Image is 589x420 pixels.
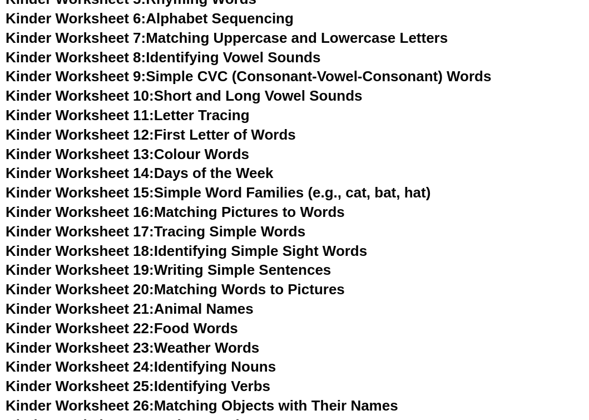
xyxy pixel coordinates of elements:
a: Kinder Worksheet 8:Identifying Vowel Sounds [6,49,320,66]
a: Kinder Worksheet 14:Days of the Week [6,165,273,181]
span: Kinder Worksheet 6: [6,10,146,27]
iframe: Chat Widget [398,294,589,420]
span: Kinder Worksheet 12: [6,126,154,143]
a: Kinder Worksheet 22:Food Words [6,320,238,337]
span: Kinder Worksheet 22: [6,320,154,337]
a: Kinder Worksheet 6:Alphabet Sequencing [6,10,294,27]
span: Kinder Worksheet 11: [6,107,154,123]
span: Kinder Worksheet 10: [6,87,154,104]
a: Kinder Worksheet 7:Matching Uppercase and Lowercase Letters [6,29,448,46]
a: Kinder Worksheet 23:Weather Words [6,339,259,356]
span: Kinder Worksheet 19: [6,261,154,278]
span: Kinder Worksheet 17: [6,223,154,240]
span: Kinder Worksheet 26: [6,397,154,414]
a: Kinder Worksheet 21:Animal Names [6,300,254,317]
span: Kinder Worksheet 21: [6,300,154,317]
span: Kinder Worksheet 9: [6,68,146,85]
span: Kinder Worksheet 23: [6,339,154,356]
span: Kinder Worksheet 15: [6,184,154,201]
a: Kinder Worksheet 16:Matching Pictures to Words [6,204,345,220]
span: Kinder Worksheet 20: [6,281,154,298]
span: Kinder Worksheet 18: [6,243,154,259]
a: Kinder Worksheet 9:Simple CVC (Consonant-Vowel-Consonant) Words [6,68,491,85]
a: Kinder Worksheet 10:Short and Long Vowel Sounds [6,87,363,104]
a: Kinder Worksheet 26:Matching Objects with Their Names [6,397,398,414]
a: Kinder Worksheet 12:First Letter of Words [6,126,296,143]
span: Kinder Worksheet 8: [6,49,146,66]
a: Kinder Worksheet 13:Colour Words [6,146,249,162]
a: Kinder Worksheet 11:Letter Tracing [6,107,250,123]
a: Kinder Worksheet 19:Writing Simple Sentences [6,261,331,278]
span: Kinder Worksheet 25: [6,378,154,394]
a: Kinder Worksheet 20:Matching Words to Pictures [6,281,345,298]
span: Kinder Worksheet 7: [6,29,146,46]
a: Kinder Worksheet 25:Identifying Verbs [6,378,270,394]
a: Kinder Worksheet 24:Identifying Nouns [6,358,276,375]
span: Kinder Worksheet 14: [6,165,154,181]
span: Kinder Worksheet 13: [6,146,154,162]
a: Kinder Worksheet 15:Simple Word Families (e.g., cat, bat, hat) [6,184,430,201]
span: Kinder Worksheet 16: [6,204,154,220]
a: Kinder Worksheet 17:Tracing Simple Words [6,223,305,240]
a: Kinder Worksheet 18:Identifying Simple Sight Words [6,243,367,259]
span: Kinder Worksheet 24: [6,358,154,375]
